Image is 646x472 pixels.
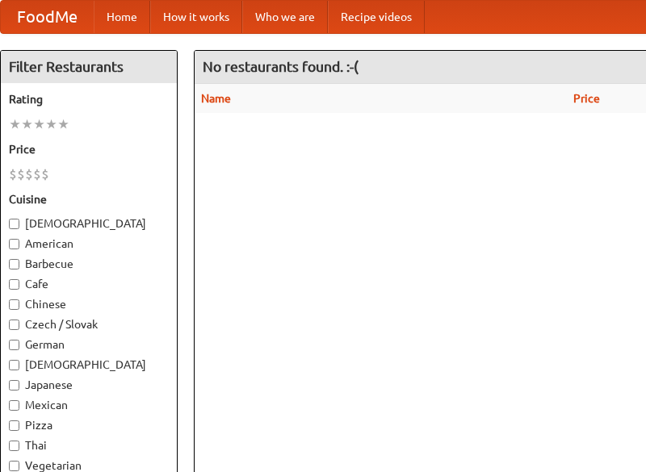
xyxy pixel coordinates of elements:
input: Thai [9,441,19,451]
input: American [9,239,19,249]
label: Pizza [9,417,169,433]
input: Czech / Slovak [9,320,19,330]
a: Who we are [242,1,328,33]
a: Price [573,92,600,105]
label: American [9,236,169,252]
input: [DEMOGRAPHIC_DATA] [9,219,19,229]
label: Japanese [9,377,169,393]
input: Barbecue [9,259,19,269]
input: Vegetarian [9,461,19,471]
label: Thai [9,437,169,453]
input: [DEMOGRAPHIC_DATA] [9,360,19,370]
label: Chinese [9,296,169,312]
a: Recipe videos [328,1,425,33]
input: Pizza [9,420,19,431]
li: $ [25,165,33,183]
input: Chinese [9,299,19,310]
li: $ [9,165,17,183]
h4: Filter Restaurants [1,51,177,83]
a: Home [94,1,150,33]
h5: Rating [9,91,169,107]
h5: Price [9,141,169,157]
li: $ [41,165,49,183]
label: Czech / Slovak [9,316,169,332]
label: Cafe [9,276,169,292]
h5: Cuisine [9,191,169,207]
a: How it works [150,1,242,33]
a: Name [201,92,231,105]
ng-pluralize: No restaurants found. :-( [203,59,359,74]
input: Japanese [9,380,19,391]
li: ★ [45,115,57,133]
li: ★ [9,115,21,133]
label: German [9,336,169,353]
li: ★ [57,115,69,133]
a: FoodMe [1,1,94,33]
li: $ [17,165,25,183]
input: German [9,340,19,350]
label: [DEMOGRAPHIC_DATA] [9,215,169,232]
li: $ [33,165,41,183]
label: Barbecue [9,256,169,272]
li: ★ [21,115,33,133]
li: ★ [33,115,45,133]
label: Mexican [9,397,169,413]
input: Cafe [9,279,19,290]
label: [DEMOGRAPHIC_DATA] [9,357,169,373]
input: Mexican [9,400,19,411]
